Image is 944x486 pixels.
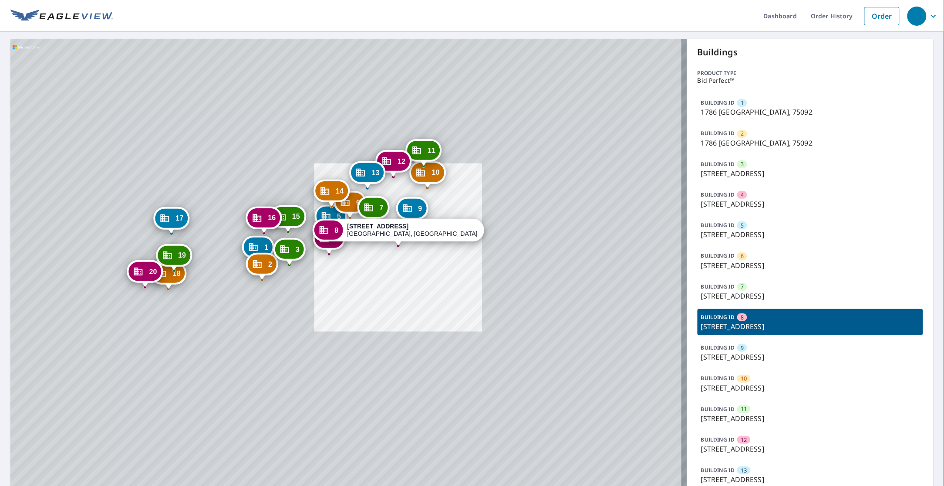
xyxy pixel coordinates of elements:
[741,436,747,444] span: 12
[270,205,306,232] div: Dropped pin, building 15, Commercial property, 3299 Post Oak Xing Sherman, TX 75092
[334,191,366,218] div: Dropped pin, building 6, Commercial property, 3301 Post Oak Xing Sherman, TX 75092
[701,374,735,382] p: BUILDING ID
[698,69,923,77] p: Product type
[741,221,744,230] span: 5
[314,180,350,207] div: Dropped pin, building 14, Commercial property, 3301 Post Oak Xing Sherman, TX 75092
[178,252,186,258] span: 19
[372,170,380,176] span: 13
[701,229,920,240] p: [STREET_ADDRESS]
[347,223,478,238] div: [GEOGRAPHIC_DATA], [GEOGRAPHIC_DATA] 75092
[701,138,920,148] p: 1786 [GEOGRAPHIC_DATA], 75092
[356,199,360,206] span: 6
[741,405,747,413] span: 11
[701,466,735,474] p: BUILDING ID
[428,147,435,154] span: 11
[175,215,183,221] span: 17
[741,466,747,475] span: 13
[741,374,747,383] span: 10
[701,321,920,332] p: [STREET_ADDRESS]
[432,169,440,176] span: 10
[741,191,744,199] span: 4
[296,246,300,253] span: 3
[701,352,920,362] p: [STREET_ADDRESS]
[350,161,386,188] div: Dropped pin, building 13, Commercial property, 3301 Post Oak Xing Sherman, TX 75092
[701,168,920,179] p: [STREET_ADDRESS]
[380,204,384,211] span: 7
[246,253,278,280] div: Dropped pin, building 2, Commercial property, 1786 Cypress Grove Rd W Sherman, TX 75092
[741,344,744,352] span: 9
[741,252,744,260] span: 6
[741,282,744,291] span: 7
[292,213,300,220] span: 15
[268,261,272,268] span: 2
[741,160,744,168] span: 3
[701,99,735,106] p: BUILDING ID
[701,436,735,443] p: BUILDING ID
[741,99,744,107] span: 1
[10,10,113,23] img: EV Logo
[701,383,920,393] p: [STREET_ADDRESS]
[268,214,276,221] span: 16
[701,160,735,168] p: BUILDING ID
[864,7,900,25] a: Order
[701,313,735,321] p: BUILDING ID
[153,207,189,234] div: Dropped pin, building 17, Commercial property, 2100 Post Oak Xing Sherman, TX 75092
[273,238,306,265] div: Dropped pin, building 3, Commercial property, 1782 Cypress Grove Rd W Sherman, TX 75092
[701,199,920,209] p: [STREET_ADDRESS]
[701,252,735,259] p: BUILDING ID
[701,107,920,117] p: 1786 [GEOGRAPHIC_DATA], 75092
[315,205,347,232] div: Dropped pin, building 5, Commercial property, 3301 Post Oak Xing Sherman, TX 75092
[701,474,920,485] p: [STREET_ADDRESS]
[741,313,744,322] span: 8
[313,219,484,246] div: Dropped pin, building 8, Commercial property, 1702 Cypress Grove Rd W Sherman, TX 75092
[347,223,409,230] strong: [STREET_ADDRESS]
[701,191,735,198] p: BUILDING ID
[149,268,157,275] span: 20
[242,236,274,263] div: Dropped pin, building 1, Commercial property, 1786 Cypress Grove Rd W Sherman, TX 75092
[173,270,181,277] span: 18
[375,150,411,177] div: Dropped pin, building 12, Commercial property, 3307 Post Oak Xing Sherman, TX 75092
[151,262,187,289] div: Dropped pin, building 18, Commercial property, 3301 N Fm 1417 Sherman, TX 75092
[701,444,920,454] p: [STREET_ADDRESS]
[418,205,422,212] span: 9
[357,196,390,223] div: Dropped pin, building 7, Commercial property, 3301 Post Oak Xing Sherman, TX 75092
[701,260,920,271] p: [STREET_ADDRESS]
[701,344,735,351] p: BUILDING ID
[396,197,428,224] div: Dropped pin, building 9, Commercial property, 1706 Cypress Grove Rd W Sherman, TX 75092
[741,129,744,138] span: 2
[701,221,735,229] p: BUILDING ID
[246,207,282,234] div: Dropped pin, building 16, Commercial property, 3299 Post Oak Xing Sherman, TX 75092
[701,129,735,137] p: BUILDING ID
[701,291,920,301] p: [STREET_ADDRESS]
[698,46,923,59] p: Buildings
[264,244,268,251] span: 1
[336,188,344,194] span: 14
[127,260,163,287] div: Dropped pin, building 20, Commercial property, 3301 N Fm 1417 Sherman, TX 75092
[701,413,920,424] p: [STREET_ADDRESS]
[701,283,735,290] p: BUILDING ID
[410,161,446,188] div: Dropped pin, building 10, Commercial property, 3379 Post Oak Xing Sherman, TX 75092
[698,77,923,84] p: Bid Perfect™
[335,227,339,234] span: 8
[398,158,405,165] span: 12
[405,139,442,166] div: Dropped pin, building 11, Commercial property, 3379 Post Oak Xing Sherman, TX 75092
[156,244,192,271] div: Dropped pin, building 19, Commercial property, 3301 N Fm 1417 Sherman, TX 75092
[701,405,735,413] p: BUILDING ID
